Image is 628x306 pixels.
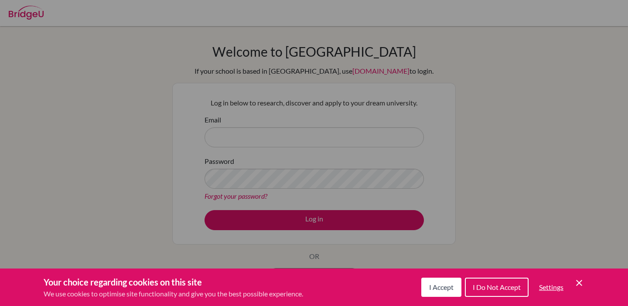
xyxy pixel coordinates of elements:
[421,278,461,297] button: I Accept
[465,278,529,297] button: I Do Not Accept
[44,289,303,299] p: We use cookies to optimise site functionality and give you the best possible experience.
[44,275,303,289] h3: Your choice regarding cookies on this site
[532,279,570,296] button: Settings
[429,283,454,291] span: I Accept
[473,283,521,291] span: I Do Not Accept
[574,278,584,288] button: Save and close
[539,283,563,291] span: Settings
